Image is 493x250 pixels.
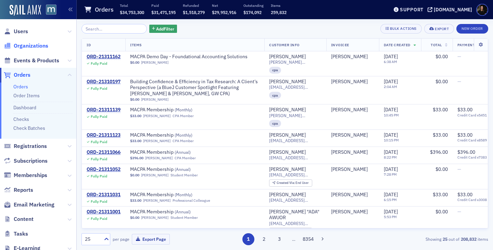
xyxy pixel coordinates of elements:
span: Credit Card x8589 [457,138,492,142]
a: MACPA Demo Day - Foundational Accounting Solutions [130,54,248,60]
div: ORD-21311031 [87,192,121,198]
a: [PERSON_NAME] "ADA" AWUOR [269,209,321,221]
span: [DATE] [384,149,398,155]
a: MACPA Membership (Monthly) [130,192,216,198]
span: $0.00 [435,53,448,60]
a: ORD-21311052 [87,166,121,173]
div: Fully Paid [91,199,107,204]
a: Subscriptions [4,157,48,165]
span: [PERSON_NAME][EMAIL_ADDRESS][DOMAIN_NAME] [269,113,321,118]
time: 6:15 PM [384,197,397,202]
div: End User [277,181,309,185]
a: Memberships [4,172,47,179]
span: Total [431,42,442,47]
a: Email Marketing [4,201,54,209]
a: Tasks [4,230,28,238]
span: $33.00 [433,191,448,198]
a: [PERSON_NAME] [331,54,368,60]
div: Created Via: End User [269,228,312,235]
a: [PERSON_NAME] [269,166,306,173]
span: … [289,236,299,242]
a: Events & Products [4,57,59,64]
span: $0.00 [435,166,448,172]
button: AddFilter [149,25,177,33]
img: SailAMX [10,5,41,16]
span: $0.00 [130,173,139,177]
span: Customer Info [269,42,300,47]
span: [DATE] [384,166,398,172]
span: [EMAIL_ADDRESS][DOMAIN_NAME] [269,85,321,90]
button: Export [424,24,454,34]
div: ORD-21311066 [87,149,121,155]
button: 2 [258,233,270,245]
div: cpa [269,92,281,99]
span: Karen Hawkins [331,79,374,85]
span: Building Confidence & Efficiency in Tax Research: A Client’s Perspective (a BlueJ Customer Spotli... [130,79,260,97]
a: Organizations [4,42,48,50]
a: [PERSON_NAME] [331,192,368,198]
div: [PERSON_NAME] [331,209,368,215]
span: Credit Card x7383 [457,155,492,160]
button: 1 [242,233,254,245]
a: [PERSON_NAME] [331,149,368,155]
span: $174,092 [243,10,262,15]
span: Date Created [384,42,410,47]
a: [PERSON_NAME] [269,79,306,85]
span: [DATE] [384,132,398,138]
div: ORD-21310197 [87,79,121,85]
span: $33.00 [433,132,448,138]
div: cpa [269,67,281,74]
span: [DATE] [384,78,398,85]
span: Items [130,42,142,47]
a: MACPA Membership (Annual) [130,166,216,173]
span: ( Monthly ) [175,192,192,197]
span: Registrations [14,142,47,150]
span: MACPA Membership [130,149,216,155]
a: [PERSON_NAME] [269,149,306,155]
span: $33.00 [130,114,141,118]
span: Orders [14,71,30,79]
span: Created Via : [277,180,296,185]
span: Susan Colladay [331,149,374,155]
span: [PERSON_NAME][EMAIL_ADDRESS][DOMAIN_NAME] [269,60,321,65]
a: MACPA Membership (Annual) [130,209,216,215]
a: Checks [13,116,29,122]
span: ( Monthly ) [175,107,192,112]
a: [PERSON_NAME] [331,107,368,113]
a: Check Batches [13,125,45,131]
a: ORD-21311123 [87,132,121,138]
div: Support [400,7,424,13]
img: SailAMX [46,4,56,15]
p: Net [212,3,236,8]
div: [PERSON_NAME] [269,107,306,113]
span: Content [14,215,34,223]
div: Student Member [170,215,198,220]
span: $0.00 [130,215,139,220]
span: $33.00 [457,107,472,113]
span: ( Annual ) [175,166,191,172]
div: [PERSON_NAME] [269,54,306,60]
a: [PERSON_NAME] [141,215,168,220]
time: 6:38 AM [384,59,397,64]
span: Tasks [14,230,28,238]
a: MACPA Membership (Monthly) [130,107,216,113]
div: [PERSON_NAME] [331,132,368,138]
span: James Golden [331,192,374,198]
p: Total [120,3,144,8]
div: ORD-21311162 [87,54,121,60]
div: CPA Member [173,139,194,143]
span: Users [14,28,28,35]
a: Registrations [4,142,47,150]
span: $33.00 [457,132,472,138]
span: [DATE] [384,53,398,60]
span: MACPA Membership [130,107,216,113]
div: Showing out of items [357,236,488,242]
p: Outstanding [243,3,264,8]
